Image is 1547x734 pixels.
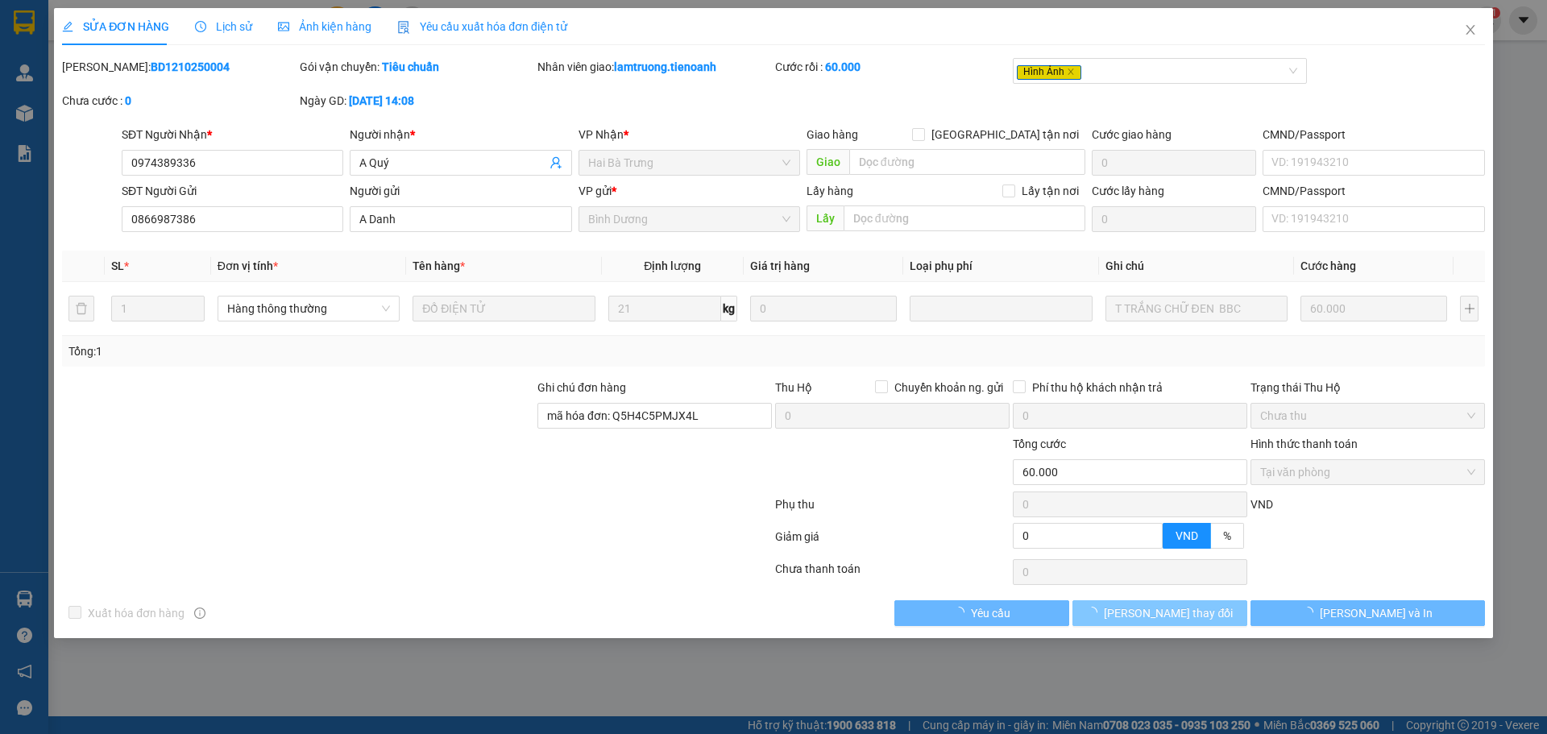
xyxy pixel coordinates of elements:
b: 0 [125,94,131,107]
span: Chuyển khoản ng. gửi [888,379,1010,396]
span: Chưa thu [1260,404,1475,428]
span: Lấy [807,205,844,231]
span: Ảnh kiện hàng [278,20,371,33]
span: Tại văn phòng [1260,460,1475,484]
div: CMND/Passport [1263,182,1484,200]
span: Tổng cước [1013,437,1066,450]
span: SỬA ĐƠN HÀNG [62,20,169,33]
label: Cước lấy hàng [1092,185,1164,197]
button: delete [68,296,94,321]
span: Yêu cầu [971,604,1010,622]
span: Cước hàng [1300,259,1356,272]
label: Ghi chú đơn hàng [537,381,626,394]
div: Chưa thanh toán [773,560,1011,588]
span: user-add [550,156,562,169]
div: Phụ thu [773,496,1011,524]
div: Trạng thái Thu Hộ [1250,379,1485,396]
span: % [1223,529,1231,542]
input: Dọc đường [849,149,1085,175]
div: Nhân viên giao: [537,58,772,76]
div: [PERSON_NAME]: [62,58,297,76]
button: Yêu cầu [894,600,1069,626]
th: Loại phụ phí [903,251,1098,282]
button: [PERSON_NAME] thay đổi [1072,600,1247,626]
span: [PERSON_NAME] và In [1320,604,1433,622]
span: Hình Ảnh [1017,65,1081,80]
span: loading [1302,607,1320,618]
input: 0 [1300,296,1447,321]
b: [DATE] 14:08 [349,94,414,107]
label: Hình thức thanh toán [1250,437,1358,450]
span: Định lượng [644,259,701,272]
b: lamtruong.tienoanh [614,60,716,73]
b: Tiêu chuẩn [382,60,439,73]
div: Người gửi [350,182,571,200]
div: Tổng: 1 [68,342,597,360]
div: Gói vận chuyển: [300,58,534,76]
input: Cước giao hàng [1092,150,1256,176]
span: clock-circle [195,21,206,32]
span: VND [1250,498,1273,511]
span: VND [1176,529,1198,542]
span: close [1067,68,1075,76]
span: Lịch sử [195,20,252,33]
input: Ghi chú đơn hàng [537,403,772,429]
span: Tên hàng [413,259,465,272]
span: Giá trị hàng [750,259,810,272]
input: 0 [750,296,897,321]
div: CMND/Passport [1263,126,1484,143]
span: edit [62,21,73,32]
input: Dọc đường [844,205,1085,231]
th: Ghi chú [1099,251,1294,282]
label: Cước giao hàng [1092,128,1172,141]
input: Ghi Chú [1105,296,1288,321]
span: Xuất hóa đơn hàng [81,604,191,622]
span: [GEOGRAPHIC_DATA] tận nơi [925,126,1085,143]
div: Người nhận [350,126,571,143]
div: VP gửi [579,182,800,200]
div: Cước rồi : [775,58,1010,76]
div: Chưa cước : [62,92,297,110]
span: Bình Dương [588,207,790,231]
span: loading [953,607,971,618]
span: Lấy hàng [807,185,853,197]
b: 60.000 [825,60,861,73]
span: Yêu cầu xuất hóa đơn điện tử [397,20,567,33]
span: kg [721,296,737,321]
span: Hàng thông thường [227,297,390,321]
button: [PERSON_NAME] và In [1250,600,1485,626]
span: info-circle [194,608,205,619]
span: Lấy tận nơi [1015,182,1085,200]
b: BD1210250004 [151,60,230,73]
div: SĐT Người Nhận [122,126,343,143]
img: icon [397,21,410,34]
span: SL [111,259,124,272]
span: picture [278,21,289,32]
span: Thu Hộ [775,381,812,394]
span: Giao hàng [807,128,858,141]
span: Hai Bà Trưng [588,151,790,175]
div: Giảm giá [773,528,1011,556]
div: Ngày GD: [300,92,534,110]
div: SĐT Người Gửi [122,182,343,200]
span: Đơn vị tính [218,259,278,272]
input: Cước lấy hàng [1092,206,1256,232]
input: VD: Bàn, Ghế [413,296,595,321]
span: Giao [807,149,849,175]
button: Close [1448,8,1493,53]
span: Phí thu hộ khách nhận trả [1026,379,1169,396]
span: VP Nhận [579,128,624,141]
span: [PERSON_NAME] thay đổi [1104,604,1233,622]
span: loading [1086,607,1104,618]
button: plus [1460,296,1478,321]
span: close [1464,23,1477,36]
